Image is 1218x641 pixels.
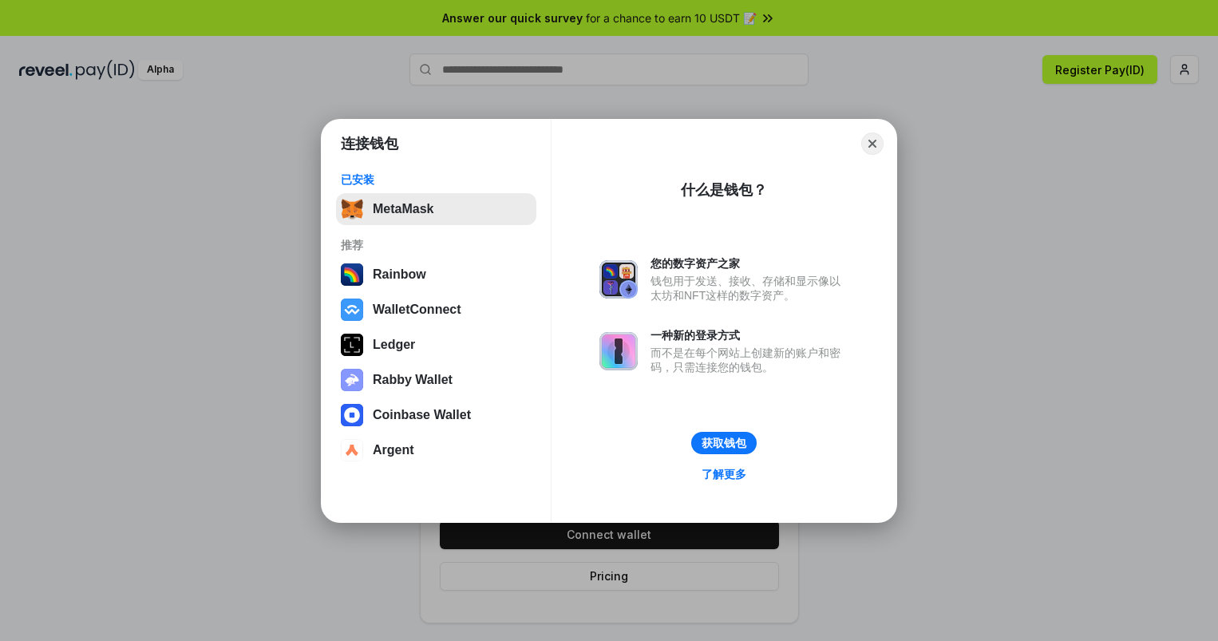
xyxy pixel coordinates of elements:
button: Coinbase Wallet [336,399,536,431]
div: 什么是钱包？ [681,180,767,200]
div: 您的数字资产之家 [651,256,848,271]
button: Rainbow [336,259,536,291]
div: WalletConnect [373,303,461,317]
div: 钱包用于发送、接收、存储和显示像以太坊和NFT这样的数字资产。 [651,274,848,303]
div: Argent [373,443,414,457]
img: svg+xml,%3Csvg%20xmlns%3D%22http%3A%2F%2Fwww.w3.org%2F2000%2Fsvg%22%20fill%3D%22none%22%20viewBox... [599,332,638,370]
div: 推荐 [341,238,532,252]
button: Argent [336,434,536,466]
button: WalletConnect [336,294,536,326]
div: Coinbase Wallet [373,408,471,422]
div: 了解更多 [702,467,746,481]
div: 一种新的登录方式 [651,328,848,342]
img: svg+xml,%3Csvg%20xmlns%3D%22http%3A%2F%2Fwww.w3.org%2F2000%2Fsvg%22%20width%3D%2228%22%20height%3... [341,334,363,356]
div: Rainbow [373,267,426,282]
img: svg+xml,%3Csvg%20width%3D%2228%22%20height%3D%2228%22%20viewBox%3D%220%200%2028%2028%22%20fill%3D... [341,404,363,426]
h1: 连接钱包 [341,134,398,153]
img: svg+xml,%3Csvg%20xmlns%3D%22http%3A%2F%2Fwww.w3.org%2F2000%2Fsvg%22%20fill%3D%22none%22%20viewBox... [599,260,638,299]
div: MetaMask [373,202,433,216]
img: svg+xml,%3Csvg%20width%3D%2228%22%20height%3D%2228%22%20viewBox%3D%220%200%2028%2028%22%20fill%3D... [341,299,363,321]
a: 了解更多 [692,464,756,485]
button: Rabby Wallet [336,364,536,396]
button: 获取钱包 [691,432,757,454]
img: svg+xml,%3Csvg%20width%3D%22120%22%20height%3D%22120%22%20viewBox%3D%220%200%20120%20120%22%20fil... [341,263,363,286]
img: svg+xml,%3Csvg%20width%3D%2228%22%20height%3D%2228%22%20viewBox%3D%220%200%2028%2028%22%20fill%3D... [341,439,363,461]
button: MetaMask [336,193,536,225]
img: svg+xml,%3Csvg%20xmlns%3D%22http%3A%2F%2Fwww.w3.org%2F2000%2Fsvg%22%20fill%3D%22none%22%20viewBox... [341,369,363,391]
img: svg+xml,%3Csvg%20fill%3D%22none%22%20height%3D%2233%22%20viewBox%3D%220%200%2035%2033%22%20width%... [341,198,363,220]
button: Ledger [336,329,536,361]
button: Close [861,133,884,155]
div: Rabby Wallet [373,373,453,387]
div: 而不是在每个网站上创建新的账户和密码，只需连接您的钱包。 [651,346,848,374]
div: 已安装 [341,172,532,187]
div: 获取钱包 [702,436,746,450]
div: Ledger [373,338,415,352]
